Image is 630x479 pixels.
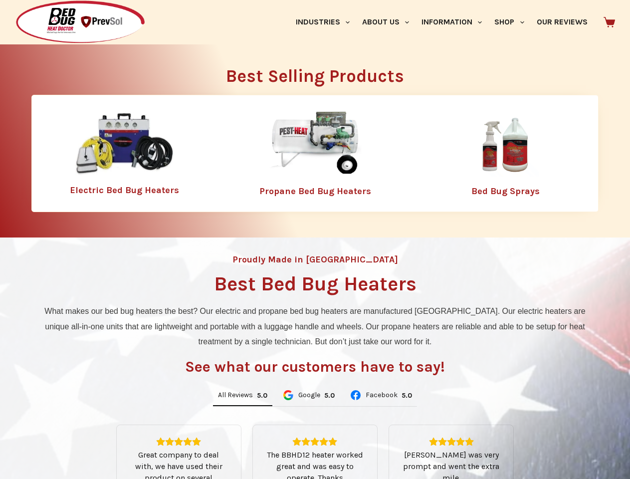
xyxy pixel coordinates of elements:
[257,391,267,400] div: 5.0
[471,186,540,197] a: Bed Bug Sprays
[8,4,38,34] button: Open LiveChat chat widget
[402,391,412,400] div: 5.0
[298,392,320,399] span: Google
[265,437,365,446] div: Rating: 5.0 out of 5
[402,391,412,400] div: Rating: 5.0 out of 5
[324,391,335,400] div: Rating: 5.0 out of 5
[259,186,371,197] a: Propane Bed Bug Heaters
[232,255,398,264] h4: Proudly Made in [GEOGRAPHIC_DATA]
[31,67,599,85] h2: Best Selling Products
[70,185,179,196] a: Electric Bed Bug Heaters
[257,391,267,400] div: Rating: 5.0 out of 5
[214,274,417,294] h1: Best Bed Bug Heaters
[185,359,445,374] h3: See what our customers have to say!
[218,392,253,399] span: All Reviews
[36,304,594,349] p: What makes our bed bug heaters the best? Our electric and propane bed bug heaters are manufacture...
[401,437,501,446] div: Rating: 5.0 out of 5
[324,391,335,400] div: 5.0
[366,392,398,399] span: Facebook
